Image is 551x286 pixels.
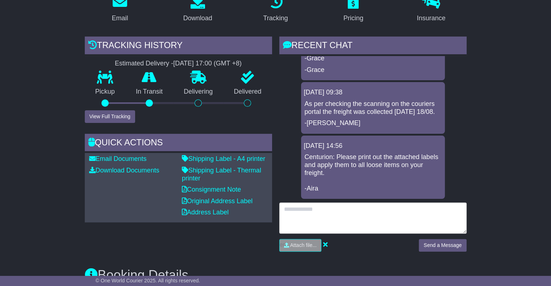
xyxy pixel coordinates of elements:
[304,89,442,97] div: [DATE] 09:38
[85,110,135,123] button: View Full Tracking
[182,197,252,205] a: Original Address Label
[223,88,272,96] p: Delivered
[305,100,441,116] p: As per checking the scanning on the couriers portal the freight was collected [DATE] 18/08.
[125,88,173,96] p: In Transit
[112,13,128,23] div: Email
[85,88,125,96] p: Pickup
[182,167,261,182] a: Shipping Label - Thermal printer
[173,60,242,68] div: [DATE] 17:00 (GMT +8)
[305,66,441,74] p: -Grace
[305,55,441,63] p: -Grace
[89,167,159,174] a: Download Documents
[85,268,467,282] h3: Booking Details
[182,186,241,193] a: Consignment Note
[279,37,467,56] div: RECENT CHAT
[305,153,441,192] p: Centurion: Please print out the attached labels and apply them to all loose items on your freight...
[183,13,212,23] div: Download
[173,88,223,96] p: Delivering
[305,119,441,127] p: -[PERSON_NAME]
[419,239,466,252] button: Send a Message
[343,13,363,23] div: Pricing
[182,209,229,216] a: Address Label
[96,278,200,283] span: © One World Courier 2025. All rights reserved.
[417,13,446,23] div: Insurance
[85,134,272,153] div: Quick Actions
[182,155,265,162] a: Shipping Label - A4 printer
[85,37,272,56] div: Tracking history
[89,155,147,162] a: Email Documents
[304,142,442,150] div: [DATE] 14:56
[263,13,288,23] div: Tracking
[85,60,272,68] div: Estimated Delivery -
